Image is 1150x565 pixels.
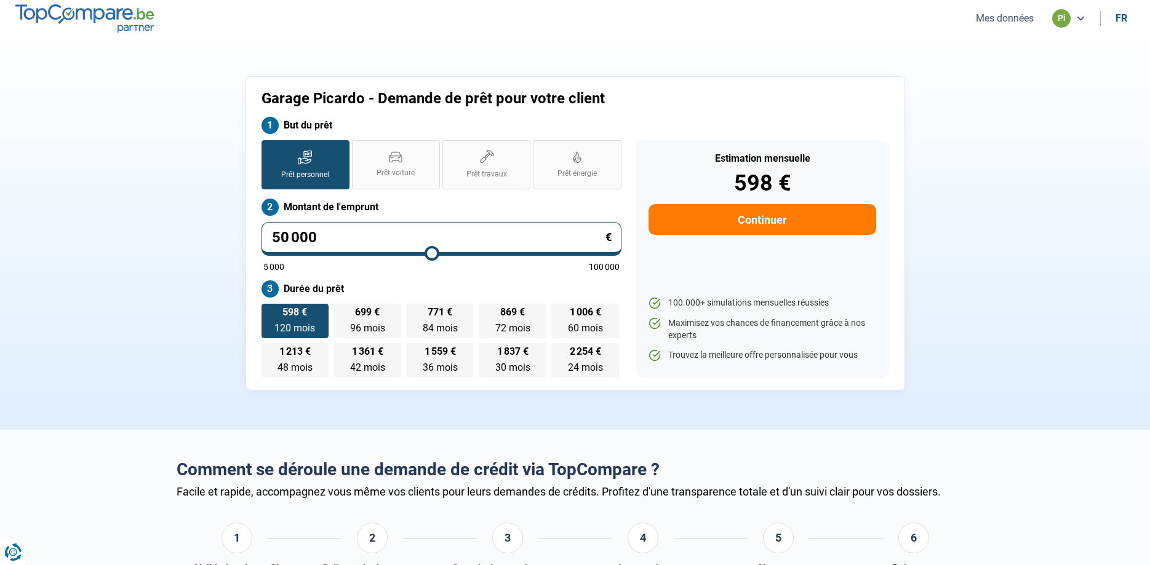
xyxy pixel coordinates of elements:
[500,307,525,317] span: 869 €
[972,12,1037,25] button: Mes données
[763,523,794,553] div: 5
[649,204,876,235] button: Continuer
[262,117,621,134] label: But du prêt
[497,347,529,357] span: 1 837 €
[898,523,929,553] div: 6
[423,322,458,334] span: 84 mois
[262,90,729,108] h1: Garage Picardo - Demande de prêt pour votre client
[495,362,530,373] span: 30 mois
[282,307,307,317] span: 598 €
[357,523,388,553] div: 2
[605,232,612,243] span: €
[350,362,385,373] span: 42 mois
[557,168,597,179] span: Prêt énergie
[355,307,380,317] span: 699 €
[568,362,603,373] span: 24 mois
[423,362,458,373] span: 36 mois
[15,4,154,32] img: TopCompare.be
[570,307,601,317] span: 1 006 €
[350,322,385,334] span: 96 mois
[568,322,603,334] span: 60 mois
[263,263,284,271] span: 5 000
[352,347,383,357] span: 1 361 €
[466,169,507,180] span: Prêt travaux
[649,172,876,194] div: 598 €
[262,199,621,216] label: Montant de l'emprunt
[649,317,876,341] li: Maximisez vos chances de financement grâce à nos experts
[425,347,456,357] span: 1 559 €
[495,322,530,334] span: 72 mois
[628,523,658,553] div: 4
[279,347,311,357] span: 1 213 €
[1116,12,1127,24] div: fr
[281,170,329,180] span: Prêt personnel
[274,322,315,334] span: 120 mois
[177,459,974,480] h2: Comment se déroule une demande de crédit via TopCompare ?
[649,154,876,164] div: Estimation mensuelle
[570,347,601,357] span: 2 254 €
[262,280,621,298] label: Durée du prêt
[589,263,620,271] span: 100 000
[177,485,974,498] div: Facile et rapide, accompagnez vous même vos clients pour leurs demandes de crédits. Profitez d'un...
[278,362,313,373] span: 48 mois
[649,349,876,362] li: Trouvez la meilleure offre personnalisée pour vous
[428,307,452,317] span: 771 €
[1052,9,1071,28] div: pi
[492,523,523,553] div: 3
[649,297,876,309] li: 100.000+ simulations mensuelles réussies
[222,523,252,553] div: 1
[377,168,415,178] span: Prêt voiture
